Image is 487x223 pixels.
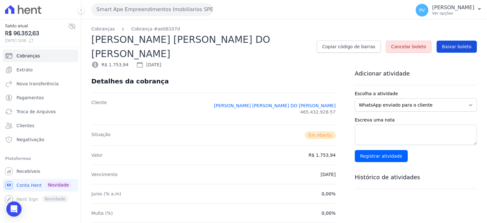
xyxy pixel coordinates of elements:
a: Baixar boleto [437,41,477,53]
a: Conta Hent Novidade [3,179,78,192]
div: [DATE] [136,61,161,69]
a: Troca de Arquivos [3,105,78,118]
a: Cancelar boleto [386,41,432,53]
a: Clientes [3,119,78,132]
span: Copiar código de barras [322,43,375,50]
input: Registrar atividade [355,150,408,162]
span: Recebíveis [16,168,40,174]
span: Saldo atual [5,23,68,29]
dd: [DATE] [321,171,335,178]
a: Copiar código de barras [317,41,380,53]
a: Negativação [3,133,78,146]
dt: Situação [91,131,111,139]
span: Nova transferência [16,81,59,87]
p: Ver opções [432,11,474,16]
label: Escreva uma nota [355,117,477,123]
a: Cobranças [3,49,78,62]
span: Extrato [16,67,33,73]
span: Cancelar boleto [391,43,426,50]
dt: Cliente [91,99,107,118]
a: Nova transferência [3,77,78,90]
dt: Juros (% a.m) [91,191,121,197]
span: Em Aberto [305,131,336,139]
a: Cobranças [91,26,115,32]
a: Extrato [3,63,78,76]
dd: R$ 1.753,94 [308,152,335,158]
dd: 0,00% [321,191,335,197]
a: Cobrança #ae08107d [131,26,180,32]
span: Pagamentos [16,95,44,101]
span: Conta Hent [16,182,42,188]
a: Pagamentos [3,91,78,104]
div: Open Intercom Messenger [6,201,22,217]
a: Recebíveis [3,165,78,178]
span: 465.432.928-57 [300,109,336,115]
dt: Vencimento [91,171,118,178]
nav: Breadcrumb [91,26,477,32]
span: Negativação [16,136,44,143]
dt: Valor [91,152,102,158]
span: Novidade [45,181,71,188]
span: Clientes [16,122,34,129]
span: Baixar boleto [442,43,471,50]
div: Detalhes da cobrança [91,77,169,85]
div: R$ 1.753,94 [91,61,128,69]
span: Troca de Arquivos [16,108,56,115]
span: Cobranças [16,53,40,59]
dd: 0,00% [321,210,335,216]
h3: Adicionar atividade [355,70,477,77]
dt: Multa (%) [91,210,113,216]
nav: Sidebar [5,49,76,206]
span: RV [419,8,425,12]
h3: Histórico de atividades [355,174,477,181]
h2: [PERSON_NAME] [PERSON_NAME] DO [PERSON_NAME] [91,32,312,61]
button: RV [PERSON_NAME] Ver opções [411,1,487,19]
a: [PERSON_NAME] [PERSON_NAME] DO [PERSON_NAME] [214,102,336,109]
button: Smart Ape Empreendimentos Imobiliarios SPE LTDA [91,3,213,16]
span: R$ 96.352,63 [5,29,68,38]
span: [DATE] 13:58 [5,38,68,43]
div: Plataformas [5,155,76,162]
p: [PERSON_NAME] [432,4,474,11]
label: Escolha a atividade [355,90,477,97]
